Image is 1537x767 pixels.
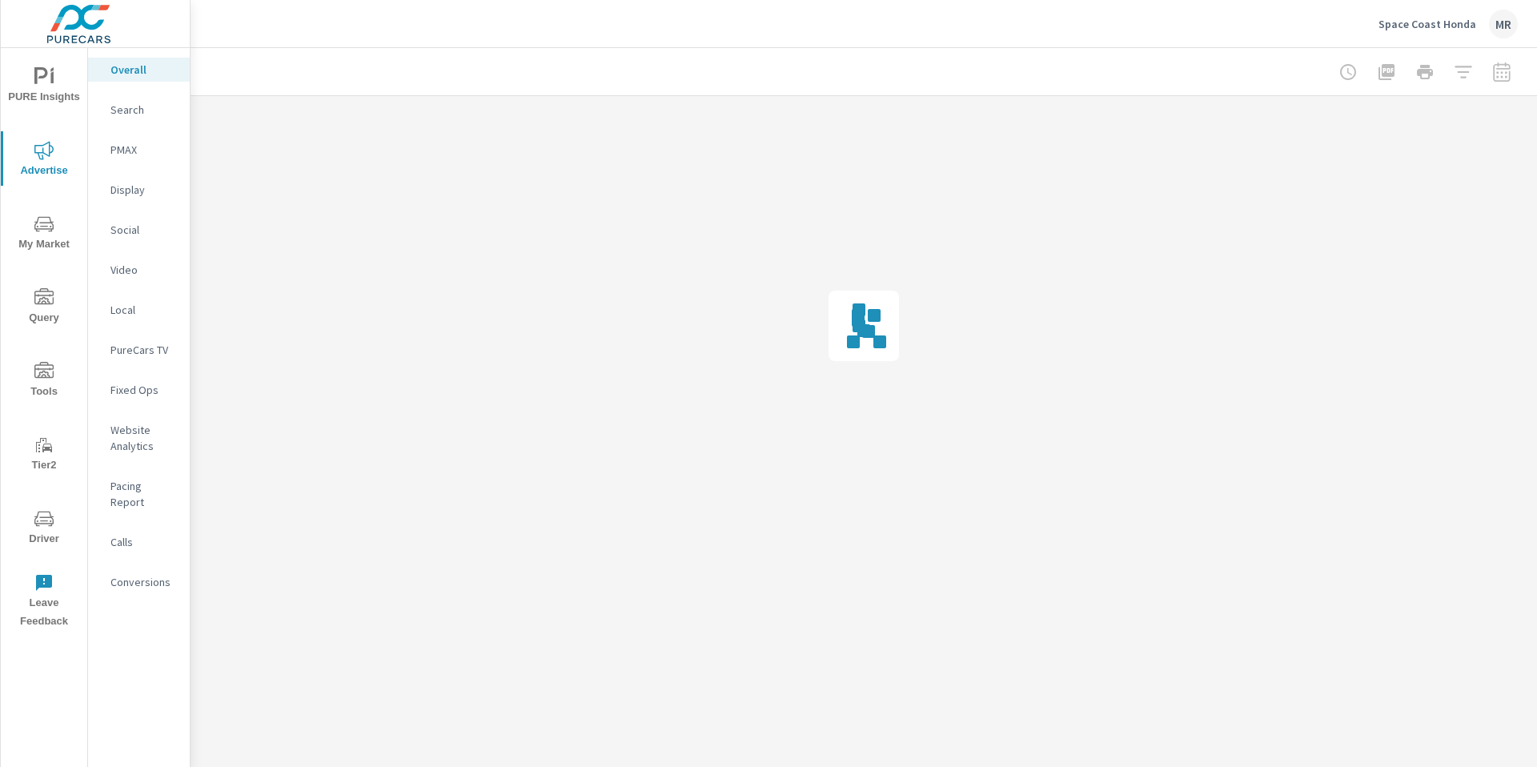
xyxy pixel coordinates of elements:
span: Tools [6,362,82,401]
div: Fixed Ops [88,378,190,402]
p: Overall [110,62,177,78]
p: Calls [110,534,177,550]
span: Tier2 [6,436,82,475]
div: Conversions [88,570,190,594]
div: Calls [88,530,190,554]
div: Social [88,218,190,242]
p: Video [110,262,177,278]
p: PMAX [110,142,177,158]
div: PMAX [88,138,190,162]
span: Advertise [6,141,82,180]
p: Display [110,182,177,198]
div: Video [88,258,190,282]
div: Pacing Report [88,474,190,514]
span: Driver [6,509,82,548]
div: MR [1489,10,1518,38]
p: Social [110,222,177,238]
p: PureCars TV [110,342,177,358]
div: Local [88,298,190,322]
span: PURE Insights [6,67,82,106]
div: Overall [88,58,190,82]
div: nav menu [1,48,87,637]
p: Local [110,302,177,318]
p: Space Coast Honda [1378,17,1476,31]
div: Display [88,178,190,202]
p: Search [110,102,177,118]
span: Query [6,288,82,327]
div: Search [88,98,190,122]
div: Website Analytics [88,418,190,458]
p: Conversions [110,574,177,590]
div: PureCars TV [88,338,190,362]
p: Website Analytics [110,422,177,454]
span: My Market [6,215,82,254]
p: Pacing Report [110,478,177,510]
span: Leave Feedback [6,573,82,631]
p: Fixed Ops [110,382,177,398]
